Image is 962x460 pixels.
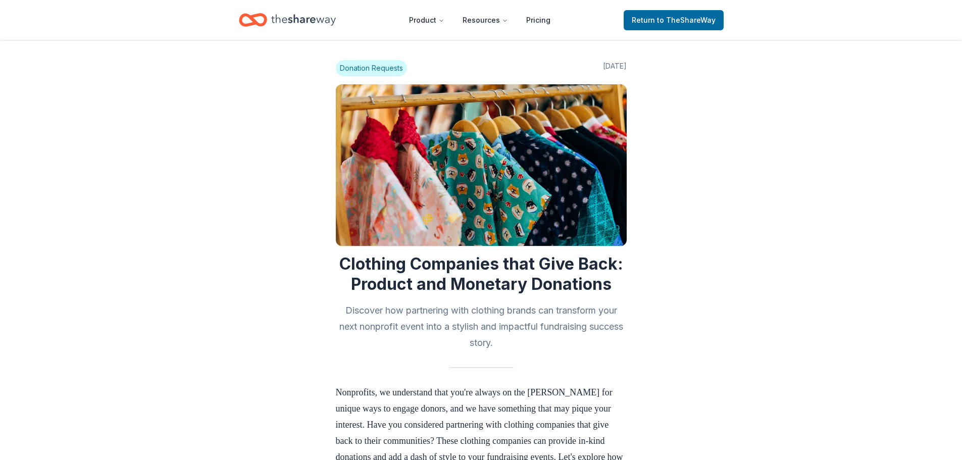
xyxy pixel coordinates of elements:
[632,14,716,26] span: Return
[336,60,407,76] span: Donation Requests
[401,8,559,32] nav: Main
[454,10,516,30] button: Resources
[336,254,627,294] h1: Clothing Companies that Give Back: Product and Monetary Donations
[624,10,724,30] a: Returnto TheShareWay
[518,10,559,30] a: Pricing
[239,8,336,32] a: Home
[657,16,716,24] span: to TheShareWay
[401,10,452,30] button: Product
[336,302,627,351] h2: Discover how partnering with clothing brands can transform your next nonprofit event into a styli...
[336,84,627,246] img: Image for Clothing Companies that Give Back: Product and Monetary Donations
[603,60,627,76] span: [DATE]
